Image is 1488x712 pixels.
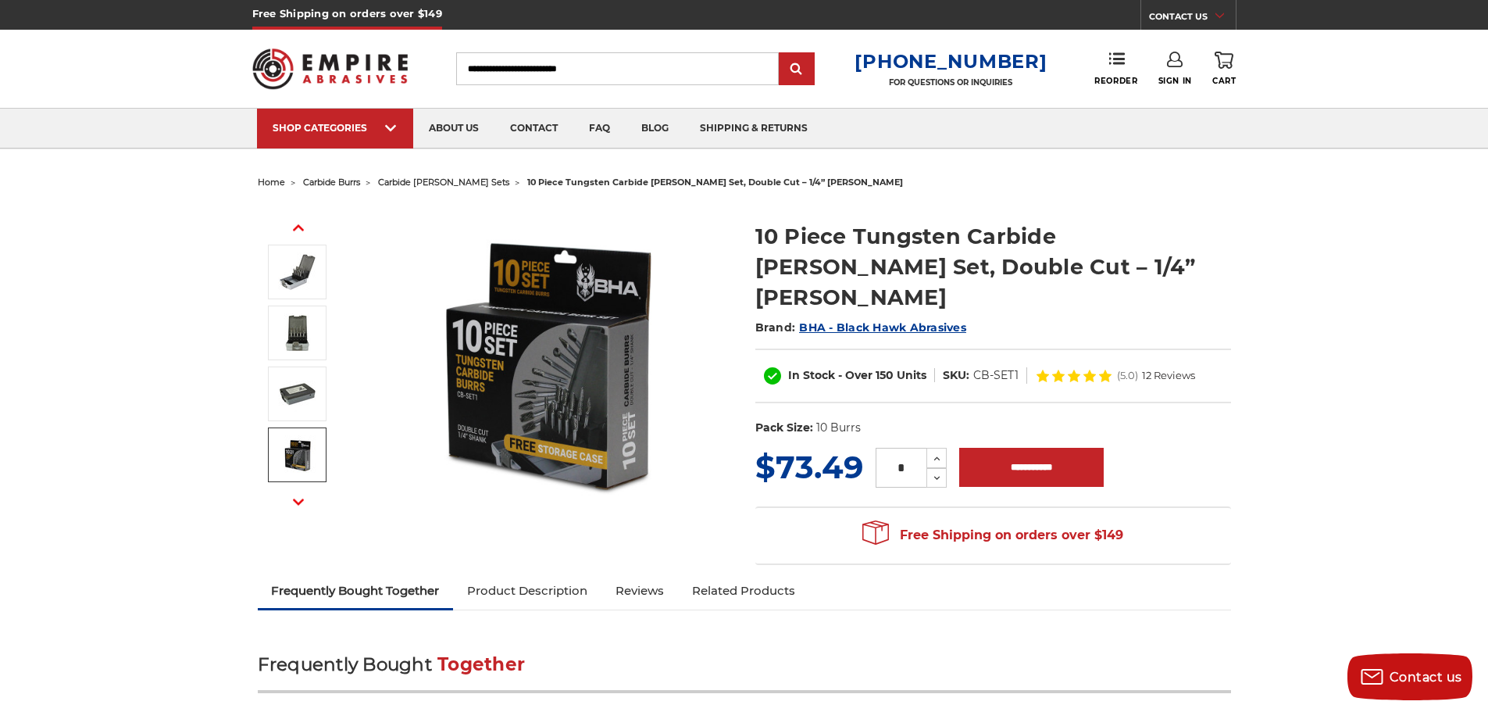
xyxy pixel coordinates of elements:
span: Sign In [1158,76,1192,86]
div: SHOP CATEGORIES [273,122,398,134]
img: burs for metal grinding pack [278,374,317,413]
img: 10 piece tungsten carbide double cut burr kit [278,252,317,292]
span: 10 piece tungsten carbide [PERSON_NAME] set, double cut – 1/4” [PERSON_NAME] [527,177,903,188]
a: blog [626,109,684,148]
img: BHA Carbide Burr 10 Piece Set, Double Cut with 1/4" Shanks [391,205,704,517]
span: 150 [876,368,894,382]
span: - Over [838,368,872,382]
span: Units [897,368,926,382]
span: Frequently Bought [258,653,432,675]
span: 12 Reviews [1142,370,1195,381]
span: $73.49 [755,448,863,486]
span: Free Shipping on orders over $149 [862,520,1123,551]
a: Product Description [453,574,601,608]
img: Empire Abrasives [252,38,409,99]
h1: 10 Piece Tungsten Carbide [PERSON_NAME] Set, Double Cut – 1/4” [PERSON_NAME] [755,221,1231,313]
button: Contact us [1347,653,1472,700]
a: CONTACT US [1149,8,1236,30]
span: In Stock [788,368,835,382]
a: shipping & returns [684,109,823,148]
img: Black Hawk Abrasives 10 Piece Double Cut Carbide Burr Set [278,435,317,474]
span: (5.0) [1117,370,1138,381]
button: Previous [280,211,317,245]
span: Brand: [755,320,796,335]
a: Related Products [678,574,809,608]
a: Cart [1212,52,1236,86]
dt: Pack Size: [755,420,813,436]
p: FOR QUESTIONS OR INQUIRIES [855,77,1047,88]
a: faq [573,109,626,148]
button: Next [280,485,317,519]
a: Frequently Bought Together [258,574,454,608]
img: carbide bit pack [278,313,317,352]
dt: SKU: [943,367,969,384]
dd: CB-SET1 [973,367,1019,384]
a: contact [494,109,573,148]
a: BHA - Black Hawk Abrasives [799,320,966,335]
input: Submit [781,54,812,85]
a: carbide burrs [303,177,360,188]
span: Together [437,653,525,675]
a: home [258,177,285,188]
dd: 10 Burrs [816,420,861,436]
a: about us [413,109,494,148]
a: Reviews [601,574,678,608]
a: carbide [PERSON_NAME] sets [378,177,509,188]
span: Contact us [1390,670,1462,685]
span: Reorder [1094,76,1137,86]
a: Reorder [1094,52,1137,85]
span: Cart [1212,76,1236,86]
a: [PHONE_NUMBER] [855,50,1047,73]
